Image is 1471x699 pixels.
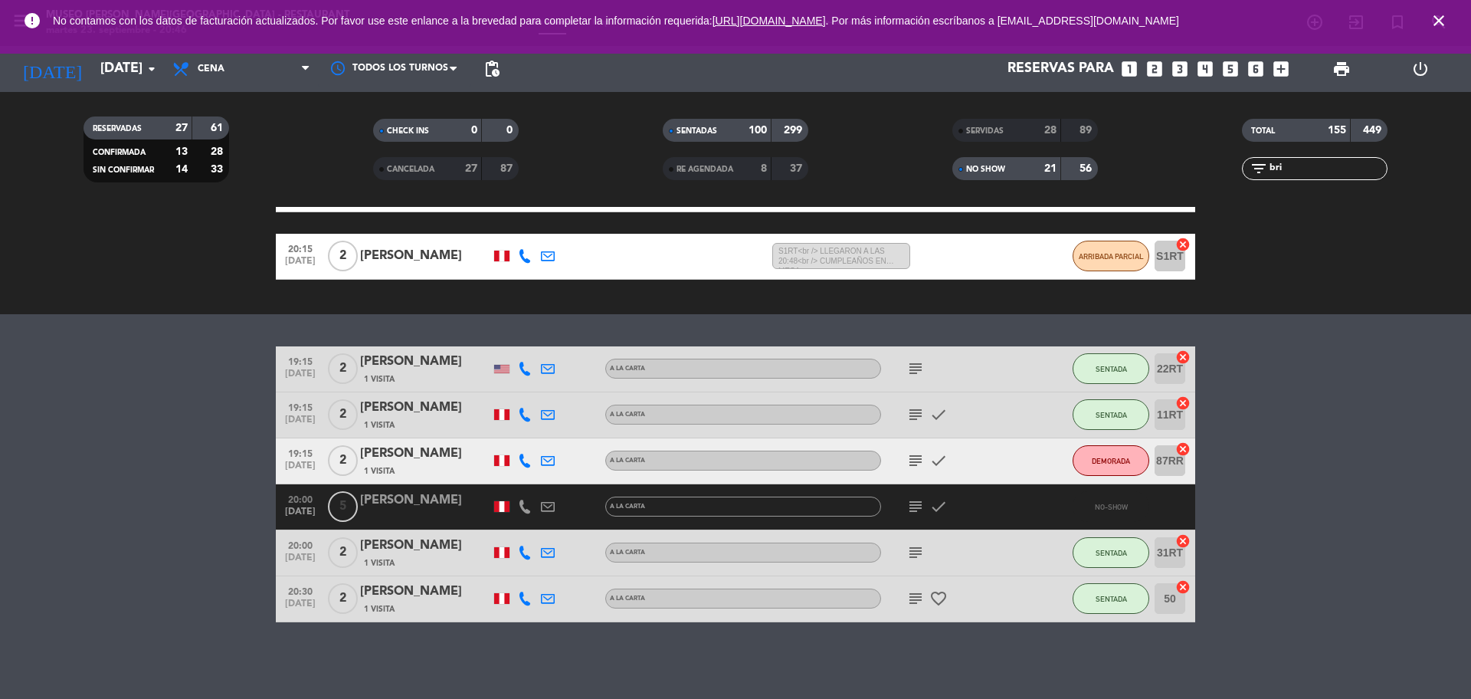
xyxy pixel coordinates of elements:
span: [DATE] [281,599,319,616]
i: check [929,405,948,424]
span: TOTAL [1251,127,1275,135]
span: Reservas para [1007,61,1114,77]
input: Filtrar por nombre... [1268,160,1387,177]
span: SENTADA [1096,411,1127,419]
span: pending_actions [483,60,501,78]
span: 1 Visita [364,419,395,432]
span: 20:30 [281,582,319,599]
div: [PERSON_NAME] [360,352,490,372]
span: 19:15 [281,352,319,369]
i: subject [906,543,925,562]
i: subject [906,589,925,608]
i: looks_one [1119,59,1139,79]
span: 5 [328,491,358,522]
strong: 13 [175,146,188,157]
strong: 37 [790,163,805,174]
strong: 155 [1328,125,1346,136]
strong: 28 [211,146,226,157]
span: SIN CONFIRMAR [93,166,154,174]
strong: 14 [175,164,188,175]
span: RESERVADAS [93,125,142,133]
div: [PERSON_NAME] [360,491,490,510]
a: . Por más información escríbanos a [EMAIL_ADDRESS][DOMAIN_NAME] [826,15,1179,27]
span: [DATE] [281,256,319,274]
strong: 100 [749,125,767,136]
span: 1 Visita [364,465,395,477]
span: SENTADA [1096,549,1127,557]
i: check [929,497,948,516]
span: A la carta [610,596,645,602]
i: subject [906,405,925,424]
strong: 21 [1044,163,1057,174]
span: 1 Visita [364,557,395,569]
strong: 33 [211,164,226,175]
button: SENTADA [1073,399,1149,430]
i: cancel [1175,579,1191,595]
span: 19:15 [281,444,319,461]
strong: 299 [784,125,805,136]
button: SENTADA [1073,537,1149,568]
i: looks_6 [1246,59,1266,79]
span: SENTADA [1096,365,1127,373]
i: subject [906,359,925,378]
i: add_box [1271,59,1291,79]
span: A la carta [610,412,645,418]
span: 1 Visita [364,373,395,386]
i: looks_3 [1170,59,1190,79]
span: CHECK INS [387,127,429,135]
strong: 89 [1079,125,1095,136]
i: check [929,451,948,470]
button: ARRIBADA PARCIAL [1073,241,1149,271]
strong: 449 [1363,125,1384,136]
div: [PERSON_NAME] [360,398,490,418]
span: S1RT<br /> LLEGARON A LAS 20:48<br /> CUMPLEAÑOS EN MESA [772,243,910,269]
button: SENTADA [1073,353,1149,384]
button: SENTADA [1073,583,1149,614]
span: 20:15 [281,239,319,257]
strong: 87 [500,163,516,174]
strong: 0 [506,125,516,136]
i: cancel [1175,533,1191,549]
i: cancel [1175,349,1191,365]
span: [DATE] [281,415,319,432]
button: NO-SHOW [1073,491,1149,522]
strong: 0 [471,125,477,136]
div: [PERSON_NAME] [360,582,490,602]
span: [DATE] [281,507,319,524]
span: A la carta [610,550,645,556]
span: Cena [198,64,224,74]
span: [DATE] [281,553,319,570]
span: CONFIRMADA [93,149,146,156]
span: 20:00 [281,536,319,553]
i: subject [906,497,925,516]
span: 2 [328,445,358,476]
i: looks_5 [1220,59,1240,79]
span: ARRIBADA PARCIAL [1079,252,1144,261]
strong: 27 [465,163,477,174]
div: [PERSON_NAME] [360,246,490,266]
span: SENTADA [1096,595,1127,603]
span: print [1332,60,1351,78]
div: [PERSON_NAME] [360,444,490,464]
span: 19:15 [281,398,319,415]
span: NO SHOW [966,166,1005,173]
span: 2 [328,399,358,430]
i: power_settings_new [1411,60,1430,78]
i: looks_4 [1195,59,1215,79]
i: [DATE] [11,52,93,86]
i: close [1430,11,1448,30]
span: 2 [328,583,358,614]
strong: 27 [175,123,188,133]
span: 2 [328,537,358,568]
span: No contamos con los datos de facturación actualizados. Por favor use este enlance a la brevedad p... [53,15,1179,27]
i: cancel [1175,395,1191,411]
span: RE AGENDADA [677,166,733,173]
span: SENTADAS [677,127,717,135]
i: cancel [1175,237,1191,252]
span: 2 [328,241,358,271]
strong: 56 [1079,163,1095,174]
span: SERVIDAS [966,127,1004,135]
span: [DATE] [281,369,319,386]
span: NO-SHOW [1095,503,1128,511]
div: LOG OUT [1381,46,1460,92]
